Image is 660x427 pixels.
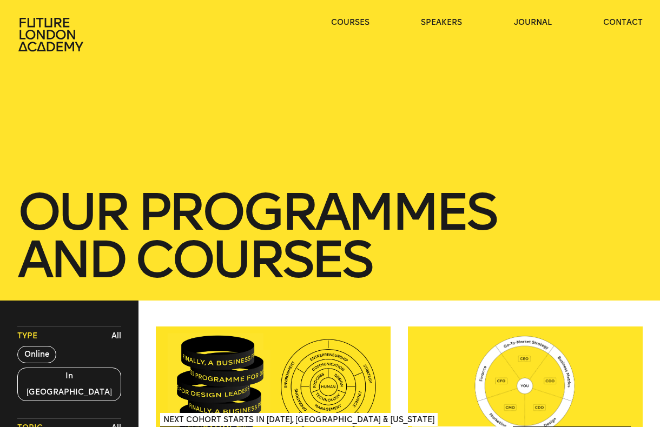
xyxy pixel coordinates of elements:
[421,17,462,28] a: speakers
[331,17,369,28] a: courses
[17,368,121,401] button: In [GEOGRAPHIC_DATA]
[17,331,37,342] span: Type
[17,188,643,283] h1: our Programmes and courses
[109,328,124,344] button: All
[17,346,56,363] button: Online
[603,17,643,28] a: contact
[514,17,552,28] a: journal
[160,413,438,426] span: Next Cohort Starts in [DATE], [GEOGRAPHIC_DATA] & [US_STATE]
